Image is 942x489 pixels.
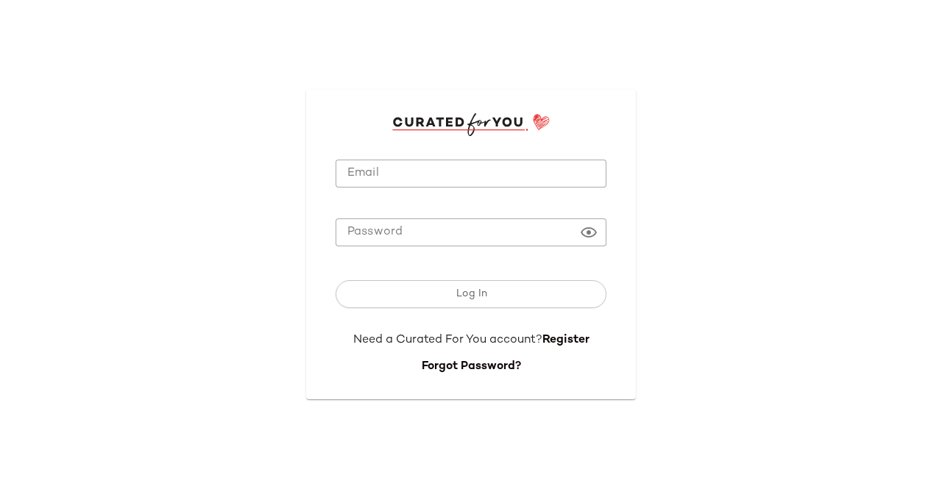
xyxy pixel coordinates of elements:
[336,280,606,308] button: Log In
[392,113,550,135] img: cfy_login_logo.DGdB1djN.svg
[542,334,589,346] a: Register
[353,334,542,346] span: Need a Curated For You account?
[455,288,486,300] span: Log In
[422,360,521,373] a: Forgot Password?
